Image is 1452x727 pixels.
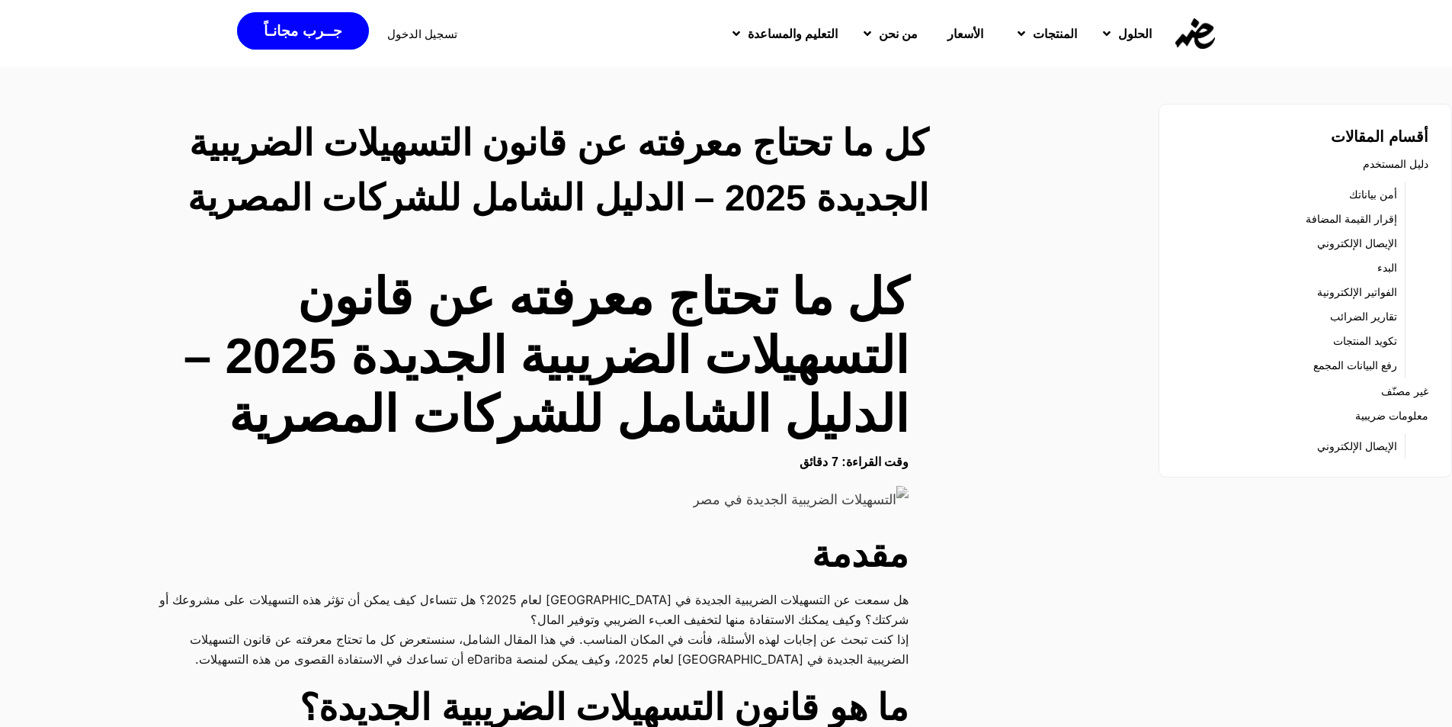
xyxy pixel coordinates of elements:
[1330,306,1397,327] a: تقارير الضرائب
[1306,208,1397,230] a: إقرار القيمة المضافة
[717,14,848,53] a: التعليم والمساعدة
[693,486,909,514] img: التسهيلات الضريبية الجديدة في مصر
[879,24,918,43] span: من نحن
[1333,330,1397,352] a: تكويد المنتجات
[237,12,368,50] a: جــرب مجانـاً
[149,269,909,444] h1: كل ما تحتاج معرفته عن قانون التسهيلات الضريبية الجديدة 2025 – الدليل الشامل للشركات المصرية
[387,28,457,40] a: تسجيل الدخول
[1317,233,1397,254] a: الإيصال الإلكتروني
[149,527,909,582] h2: مقدمة
[1002,14,1088,53] a: المنتجات
[1355,405,1428,426] a: معلومات ضريبية
[1331,128,1428,145] strong: أقسام المقالات
[168,116,928,226] h2: كل ما تحتاج معرفته عن قانون التسهيلات الضريبية الجديدة 2025 – الدليل الشامل للشركات المصرية
[1349,184,1397,205] a: أمن بياناتك
[800,455,909,468] strong: وقت القراءة: 7 دقائق
[1317,281,1397,303] a: الفواتير الإلكترونية
[748,24,838,43] span: التعليم والمساعدة
[1088,14,1162,53] a: الحلول
[1317,436,1397,457] a: الإيصال الإلكتروني
[264,24,341,38] span: جــرب مجانـاً
[1381,381,1428,402] a: غير مصنّف
[149,629,909,669] p: إذا كنت تبحث عن إجابات لهذه الأسئلة، فأنت في المكان المناسب. في هذا المقال الشامل، سنستعرض كل ما ...
[1118,24,1152,43] span: الحلول
[1175,18,1215,49] img: eDariba
[947,24,983,43] span: الأسعار
[149,590,909,629] p: هل سمعت عن التسهيلات الضريبية الجديدة في [GEOGRAPHIC_DATA] لعام 2025؟ هل تتساءل كيف يمكن أن تؤثر ...
[1363,153,1428,175] a: دليل المستخدم
[848,14,928,53] a: من نحن
[1377,257,1397,278] a: البدء
[1313,355,1397,376] a: رفع البيانات المجمع
[1033,24,1077,43] span: المنتجات
[928,14,1002,53] a: الأسعار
